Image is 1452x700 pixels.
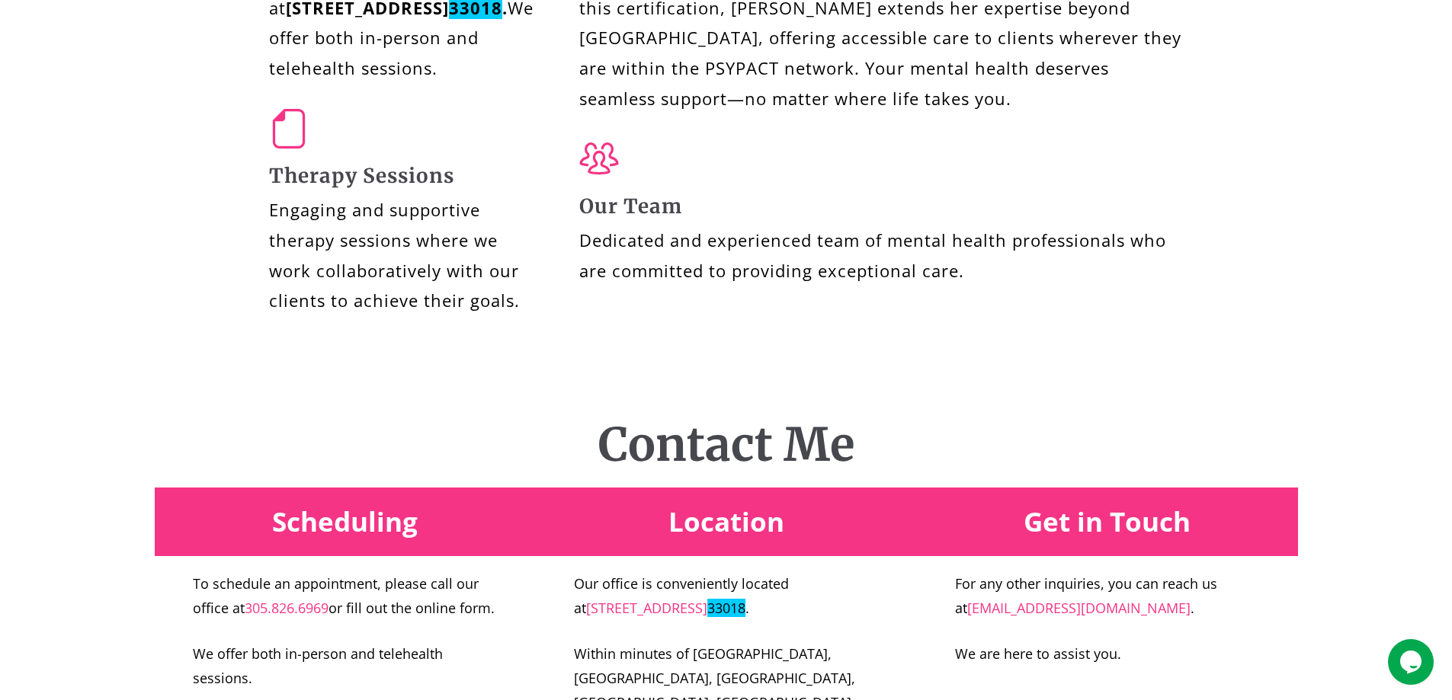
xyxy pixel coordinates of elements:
h1: Contact Me [155,417,1298,472]
p: Our office is conveniently located at . [574,571,879,621]
p: We offer both in-person and telehealth sessions. [193,641,498,691]
iframe: chat widget [1388,639,1437,685]
h2: Scheduling [272,506,418,538]
p: Dedicated and experienced team of mental health professionals who are committed to providing exce... [579,225,1184,286]
p: For any other inquiries, you can reach us at . [955,571,1260,621]
h1: Therapy Sessions [269,164,534,187]
p: We are here to assist you. [955,641,1121,666]
a: [STREET_ADDRESS]33018 [586,599,745,617]
a: [EMAIL_ADDRESS][DOMAIN_NAME] [967,599,1191,617]
p: Engaging and supportive therapy sessions where we work collaboratively with our clients to achiev... [269,195,534,315]
h2: Location [668,506,784,538]
a: 305.826.6969 [245,599,329,617]
h1: Our Team [579,194,1184,218]
h2: Get in Touch [1024,506,1191,538]
p: To schedule an appointment, please call our office at or fill out the online form. [193,571,498,621]
multi-find-1-extension: highlighted by Multi Find [707,599,745,617]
